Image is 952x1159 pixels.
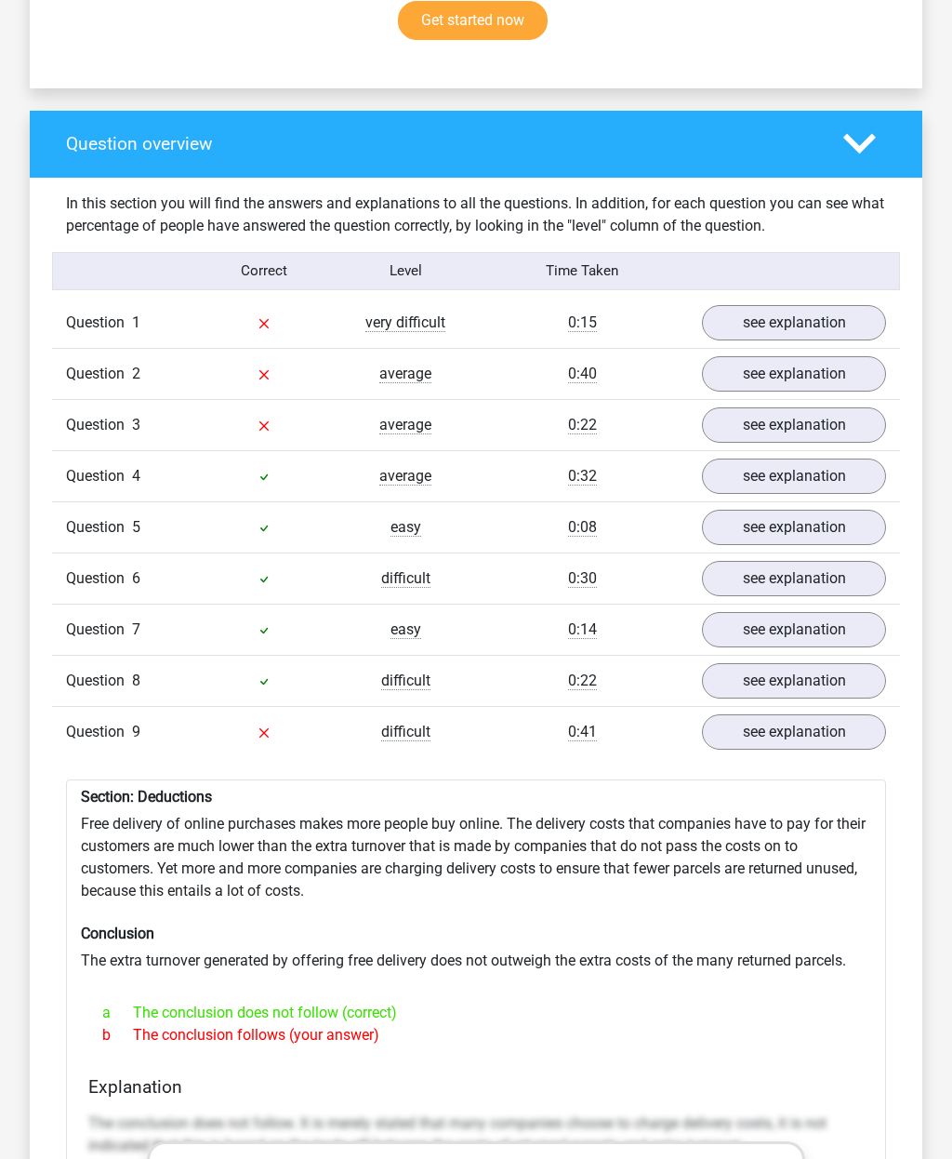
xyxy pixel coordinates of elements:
[379,366,431,384] span: average
[568,366,597,384] span: 0:40
[568,621,597,640] span: 0:14
[568,468,597,486] span: 0:32
[66,134,815,155] h4: Question overview
[365,314,445,333] span: very difficult
[702,357,886,393] a: see explanation
[88,1003,864,1025] div: The conclusion does not follow (correct)
[381,570,430,589] span: difficult
[568,724,597,742] span: 0:41
[568,673,597,691] span: 0:22
[568,417,597,435] span: 0:22
[476,261,688,283] div: Time Taken
[81,789,871,806] h6: Section: Deductions
[102,1003,133,1025] span: a
[702,511,886,546] a: see explanation
[379,468,431,486] span: average
[568,570,597,589] span: 0:30
[132,366,140,383] span: 2
[702,613,886,648] a: see explanation
[398,2,548,41] a: Get started now
[88,1077,864,1099] h4: Explanation
[702,664,886,699] a: see explanation
[379,417,431,435] span: average
[194,261,336,283] div: Correct
[132,519,140,537] span: 5
[390,621,421,640] span: easy
[66,619,132,642] span: Question
[66,313,132,335] span: Question
[132,314,140,332] span: 1
[702,460,886,495] a: see explanation
[66,517,132,540] span: Question
[132,468,140,486] span: 4
[102,1025,133,1047] span: b
[132,570,140,588] span: 6
[88,1025,864,1047] div: The conclusion follows (your answer)
[390,519,421,538] span: easy
[132,673,140,690] span: 8
[568,519,597,538] span: 0:08
[66,671,132,693] span: Question
[66,415,132,437] span: Question
[66,364,132,386] span: Question
[702,306,886,341] a: see explanation
[381,673,430,691] span: difficult
[335,261,476,283] div: Level
[381,724,430,742] span: difficult
[702,562,886,597] a: see explanation
[568,314,597,333] span: 0:15
[81,926,871,943] h6: Conclusion
[88,1113,864,1158] p: The conclusion does not follow. It is merely stated that many companies choose to charge delivery...
[66,466,132,488] span: Question
[132,621,140,639] span: 7
[702,408,886,444] a: see explanation
[132,724,140,741] span: 9
[132,417,140,434] span: 3
[66,722,132,744] span: Question
[66,568,132,591] span: Question
[702,715,886,751] a: see explanation
[52,193,900,238] div: In this section you will find the answers and explanations to all the questions. In addition, for...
